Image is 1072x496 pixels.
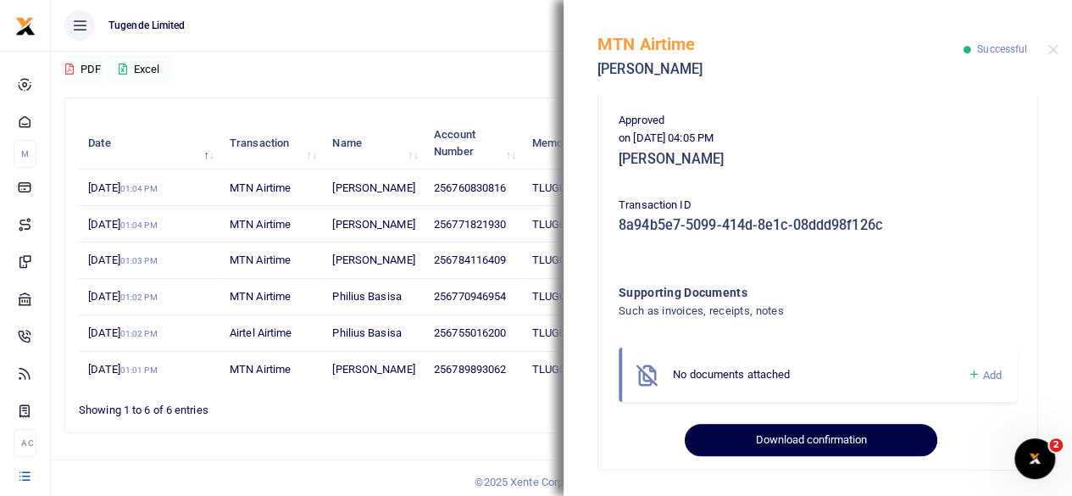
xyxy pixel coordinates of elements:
[15,19,36,31] a: logo-small logo-large logo-large
[685,424,936,456] button: Download confirmation
[977,43,1027,55] span: Successful
[1014,438,1055,479] iframe: Intercom live chat
[120,329,158,338] small: 01:02 PM
[425,117,522,170] th: Account Number: activate to sort column ascending
[88,363,157,376] span: [DATE]
[673,368,790,381] span: No documents attached
[332,254,414,266] span: [PERSON_NAME]
[332,218,414,231] span: [PERSON_NAME]
[120,184,158,193] small: 01:04 PM
[434,290,506,303] span: 256770946954
[230,218,291,231] span: MTN Airtime
[230,326,292,339] span: Airtel Airtime
[522,117,679,170] th: Memo: activate to sort column ascending
[531,181,658,194] span: TLUG016128 Staff airtime
[531,254,658,266] span: TLUG016128 Staff airtime
[531,326,658,339] span: TLUG016128 Staff airtime
[619,283,948,302] h4: Supporting Documents
[434,218,506,231] span: 256771821930
[531,363,658,376] span: TLUG016128 Staff airtime
[120,220,158,230] small: 01:04 PM
[619,151,1017,168] h5: [PERSON_NAME]
[79,393,475,419] div: Showing 1 to 6 of 6 entries
[619,197,1017,215] p: Transaction ID
[434,254,506,266] span: 256784116409
[88,181,157,194] span: [DATE]
[230,181,291,194] span: MTN Airtime
[88,326,157,339] span: [DATE]
[88,254,157,266] span: [DATE]
[79,117,220,170] th: Date: activate to sort column descending
[88,218,157,231] span: [DATE]
[434,326,506,339] span: 256755016200
[619,112,1017,130] p: Approved
[104,55,174,84] button: Excel
[332,326,401,339] span: Philius Basisa
[230,290,291,303] span: MTN Airtime
[14,429,36,457] li: Ac
[88,290,157,303] span: [DATE]
[434,363,506,376] span: 256789893062
[1047,44,1058,55] button: Close
[619,302,948,320] h4: Such as invoices, receipts, notes
[102,18,192,33] span: Tugende Limited
[531,218,658,231] span: TLUG016128 Staff airtime
[434,181,506,194] span: 256760830816
[1049,438,1063,452] span: 2
[120,365,158,375] small: 01:01 PM
[983,369,1002,382] span: Add
[323,117,425,170] th: Name: activate to sort column ascending
[597,61,964,78] h5: [PERSON_NAME]
[120,293,158,302] small: 01:02 PM
[230,363,291,376] span: MTN Airtime
[619,217,1017,234] h5: 8a94b5e7-5099-414d-8e1c-08ddd98f126c
[531,290,658,303] span: TLUG016128 Staff airtime
[15,16,36,36] img: logo-small
[230,254,291,266] span: MTN Airtime
[967,365,1002,385] a: Add
[332,363,414,376] span: [PERSON_NAME]
[120,256,158,265] small: 01:03 PM
[64,55,102,84] button: PDF
[332,290,401,303] span: Philius Basisa
[14,140,36,168] li: M
[619,130,1017,148] p: on [DATE] 04:05 PM
[220,117,323,170] th: Transaction: activate to sort column ascending
[332,181,414,194] span: [PERSON_NAME]
[597,34,964,54] h5: MTN Airtime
